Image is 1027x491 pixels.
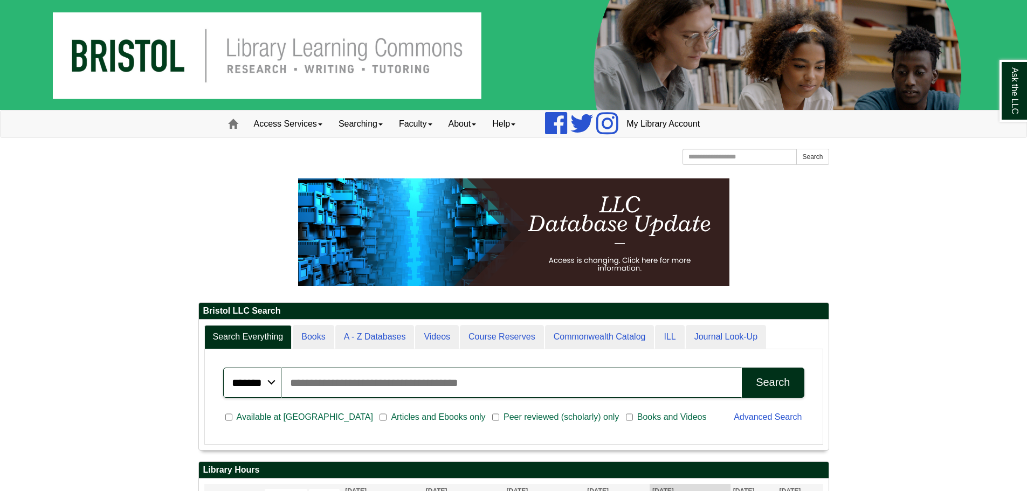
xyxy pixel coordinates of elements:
[335,325,415,349] a: A - Z Databases
[440,110,485,137] a: About
[484,110,523,137] a: Help
[391,110,440,137] a: Faculty
[199,462,829,479] h2: Library Hours
[387,411,490,424] span: Articles and Ebooks only
[298,178,729,286] img: HTML tutorial
[199,303,829,320] h2: Bristol LLC Search
[734,412,802,421] a: Advanced Search
[225,412,232,422] input: Available at [GEOGRAPHIC_DATA]
[626,412,633,422] input: Books and Videos
[246,110,330,137] a: Access Services
[293,325,334,349] a: Books
[686,325,766,349] a: Journal Look-Up
[633,411,711,424] span: Books and Videos
[415,325,459,349] a: Videos
[499,411,623,424] span: Peer reviewed (scholarly) only
[232,411,377,424] span: Available at [GEOGRAPHIC_DATA]
[655,325,684,349] a: ILL
[460,325,544,349] a: Course Reserves
[796,149,829,165] button: Search
[380,412,387,422] input: Articles and Ebooks only
[742,368,804,398] button: Search
[618,110,708,137] a: My Library Account
[204,325,292,349] a: Search Everything
[756,376,790,389] div: Search
[492,412,499,422] input: Peer reviewed (scholarly) only
[545,325,654,349] a: Commonwealth Catalog
[330,110,391,137] a: Searching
